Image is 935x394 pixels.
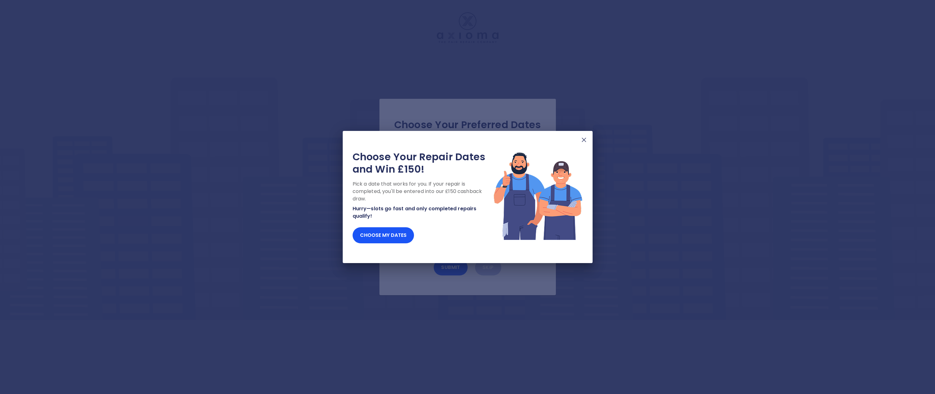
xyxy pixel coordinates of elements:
p: Hurry—slots go fast and only completed repairs qualify! [353,205,493,220]
img: X Mark [580,136,588,144]
h2: Choose Your Repair Dates and Win £150! [353,151,493,175]
p: Pick a date that works for you. If your repair is completed, you'll be entered into our £150 cash... [353,180,493,203]
button: Choose my dates [353,227,414,243]
img: Lottery [493,151,583,241]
